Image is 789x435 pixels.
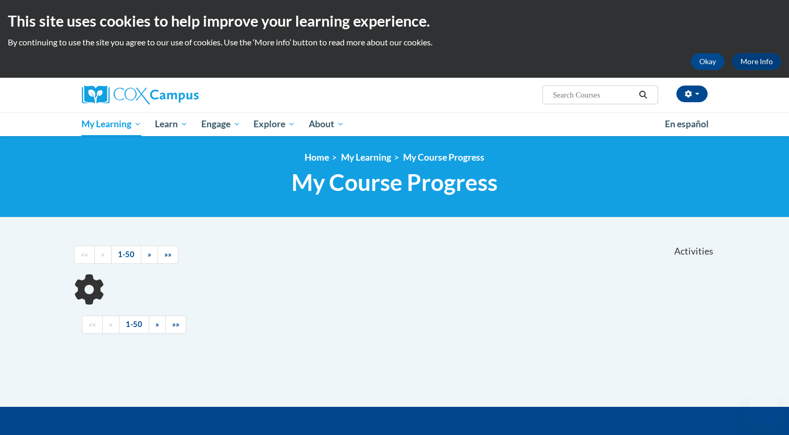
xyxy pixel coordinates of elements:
a: Begining [82,316,103,334]
span: « [101,250,105,259]
a: Cox Campus [82,86,280,104]
span: About [309,118,344,130]
a: End [157,246,178,264]
button: Okay [691,53,724,70]
span: Explore [253,118,295,130]
a: Explore [247,112,302,136]
a: En español [658,113,715,135]
a: Learn [148,112,195,136]
span: My Course Progress [292,168,497,196]
span: »» [164,250,172,259]
span: Engage [201,118,240,130]
a: My Course Progress [403,152,484,163]
a: Begining [74,246,95,264]
span: »» [172,320,179,329]
a: Previous [94,246,112,264]
p: By continuing to use the site you agree to our use of cookies. Use the ‘More info’ button to read... [8,37,781,48]
div: Main menu [66,112,723,136]
span: My Learning [81,118,141,130]
span: » [155,320,159,329]
a: Previous [102,316,119,334]
a: End [165,316,186,334]
a: Home [305,152,329,163]
span: «« [81,250,88,259]
a: Engage [195,112,247,136]
span: « [109,320,113,329]
span: «« [89,320,96,329]
span: En español [665,118,709,129]
a: More Info [732,53,781,70]
a: My Learning [75,112,149,136]
input: Search Courses [552,89,635,101]
a: 1-50 [111,246,141,264]
a: 1-50 [119,316,149,334]
iframe: Button to launch messaging window [747,393,781,427]
button: Account Settings [676,86,708,102]
a: Next [149,316,166,334]
a: About [302,112,351,136]
span: Activities [674,246,713,257]
img: Cox Campus [82,86,199,104]
a: My Learning [341,152,391,163]
span: » [148,250,151,259]
h2: This site uses cookies to help improve your learning experience. [8,10,781,31]
span: Learn [155,118,188,130]
button: Search [635,89,651,101]
a: Next [141,246,158,264]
